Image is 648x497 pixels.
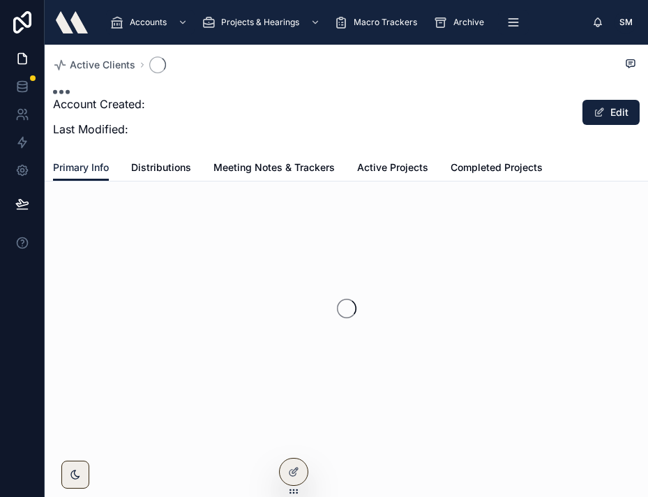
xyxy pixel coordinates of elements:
[53,155,109,181] a: Primary Info
[582,100,640,125] button: Edit
[53,96,145,112] p: Account Created:
[99,7,592,38] div: scrollable content
[357,155,428,183] a: Active Projects
[53,161,109,175] span: Primary Info
[213,155,335,183] a: Meeting Notes & Trackers
[213,161,335,175] span: Meeting Notes & Trackers
[70,58,135,72] span: Active Clients
[357,161,428,175] span: Active Projects
[354,17,417,28] span: Macro Trackers
[430,10,494,35] a: Archive
[330,10,427,35] a: Macro Trackers
[619,17,633,28] span: SM
[221,17,299,28] span: Projects & Hearings
[451,161,543,175] span: Completed Projects
[131,161,191,175] span: Distributions
[131,155,191,183] a: Distributions
[106,10,195,35] a: Accounts
[453,17,484,28] span: Archive
[197,10,327,35] a: Projects & Hearings
[451,155,543,183] a: Completed Projects
[130,17,167,28] span: Accounts
[53,121,145,138] p: Last Modified:
[53,58,135,72] a: Active Clients
[56,11,88,34] img: App logo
